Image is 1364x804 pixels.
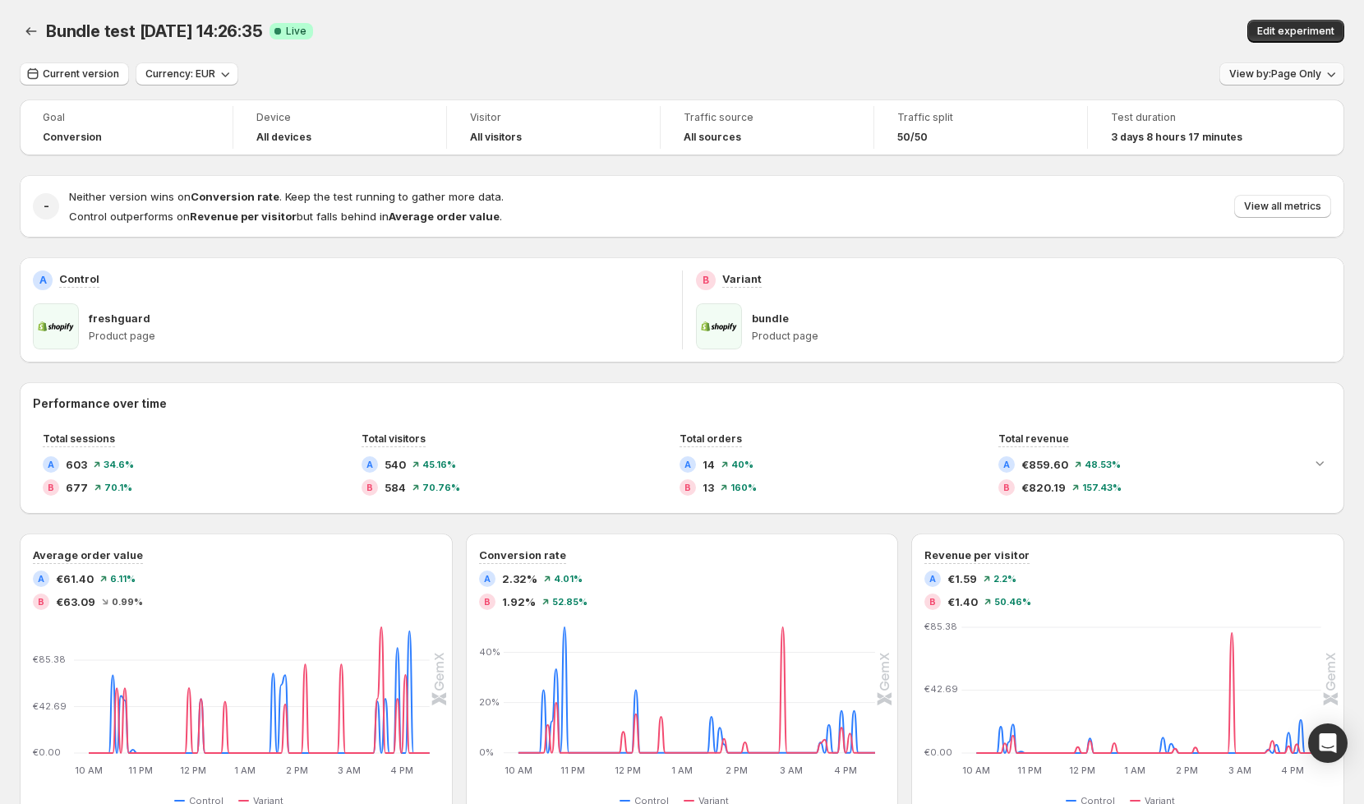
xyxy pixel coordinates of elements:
[703,456,715,473] span: 14
[43,67,119,81] span: Current version
[38,597,44,607] h2: B
[145,67,215,81] span: Currency: EUR
[963,765,991,776] text: 10 AM
[422,460,456,469] span: 45.16 %
[338,765,361,776] text: 3 AM
[44,198,49,215] h2: -
[479,746,494,758] text: 0%
[684,460,691,469] h2: A
[39,274,47,287] h2: A
[696,303,742,349] img: bundle
[48,483,54,492] h2: B
[470,131,522,144] h4: All visitors
[1003,460,1010,469] h2: A
[1017,765,1042,776] text: 11 PM
[366,460,373,469] h2: A
[1219,62,1344,85] button: View by:Page Only
[75,765,103,776] text: 10 AM
[479,696,500,708] text: 20%
[752,330,1332,343] p: Product page
[615,765,641,776] text: 12 PM
[256,109,423,146] a: DeviceAll devices
[1111,131,1242,144] span: 3 days 8 hours 17 minutes
[191,190,279,203] strong: Conversion rate
[835,765,858,776] text: 4 PM
[1021,479,1066,496] span: €820.19
[33,395,1331,412] h2: Performance over time
[897,111,1064,124] span: Traffic split
[484,597,491,607] h2: B
[1111,109,1279,146] a: Test duration3 days 8 hours 17 minutes
[286,765,308,776] text: 2 PM
[554,574,583,584] span: 4.01 %
[43,111,210,124] span: Goal
[33,654,66,665] text: €85.38
[1244,200,1321,213] span: View all metrics
[46,21,263,41] span: Bundle test [DATE] 14:26:35
[998,432,1069,445] span: Total revenue
[104,483,132,492] span: 70.1 %
[1308,451,1331,474] button: Expand chart
[366,483,373,492] h2: B
[924,746,952,758] text: €0.00
[479,646,500,658] text: 40%
[66,456,87,473] span: 603
[479,547,566,563] h3: Conversion rate
[1082,483,1122,492] span: 157.43 %
[422,483,460,492] span: 70.76 %
[752,310,789,326] p: bundle
[110,574,136,584] span: 6.11 %
[390,765,413,776] text: 4 PM
[69,190,504,203] span: Neither version wins on . Keep the test running to gather more data.
[385,456,406,473] span: 540
[69,210,502,223] span: Control outperforms on but falls behind in .
[470,109,637,146] a: VisitorAll visitors
[684,483,691,492] h2: B
[33,700,67,711] text: €42.69
[671,765,693,776] text: 1 AM
[726,765,748,776] text: 2 PM
[128,765,153,776] text: 11 PM
[731,460,753,469] span: 40 %
[897,131,928,144] span: 50/50
[924,621,957,632] text: €85.38
[684,109,850,146] a: Traffic sourceAll sources
[1228,765,1251,776] text: 3 AM
[33,303,79,349] img: freshguard
[33,746,61,758] text: €0.00
[256,111,423,124] span: Device
[505,765,532,776] text: 10 AM
[20,62,129,85] button: Current version
[1247,20,1344,43] button: Edit experiment
[722,270,762,287] p: Variant
[730,483,757,492] span: 160 %
[780,765,803,776] text: 3 AM
[66,479,88,496] span: 677
[1281,765,1304,776] text: 4 PM
[362,432,426,445] span: Total visitors
[389,210,500,223] strong: Average order value
[1229,67,1321,81] span: View by: Page Only
[684,111,850,124] span: Traffic source
[1234,195,1331,218] button: View all metrics
[43,432,115,445] span: Total sessions
[994,597,1031,607] span: 50.46 %
[680,432,742,445] span: Total orders
[552,597,588,607] span: 52.85 %
[104,460,134,469] span: 34.6 %
[897,109,1064,146] a: Traffic split50/50
[929,597,936,607] h2: B
[560,765,585,776] text: 11 PM
[1069,765,1095,776] text: 12 PM
[703,479,714,496] span: 13
[703,274,709,287] h2: B
[1308,723,1348,763] div: Open Intercom Messenger
[1085,460,1121,469] span: 48.53 %
[43,109,210,146] a: GoalConversion
[929,574,936,584] h2: A
[38,574,44,584] h2: A
[89,310,150,326] p: freshguard
[1124,765,1145,776] text: 1 AM
[256,131,311,144] h4: All devices
[43,131,102,144] span: Conversion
